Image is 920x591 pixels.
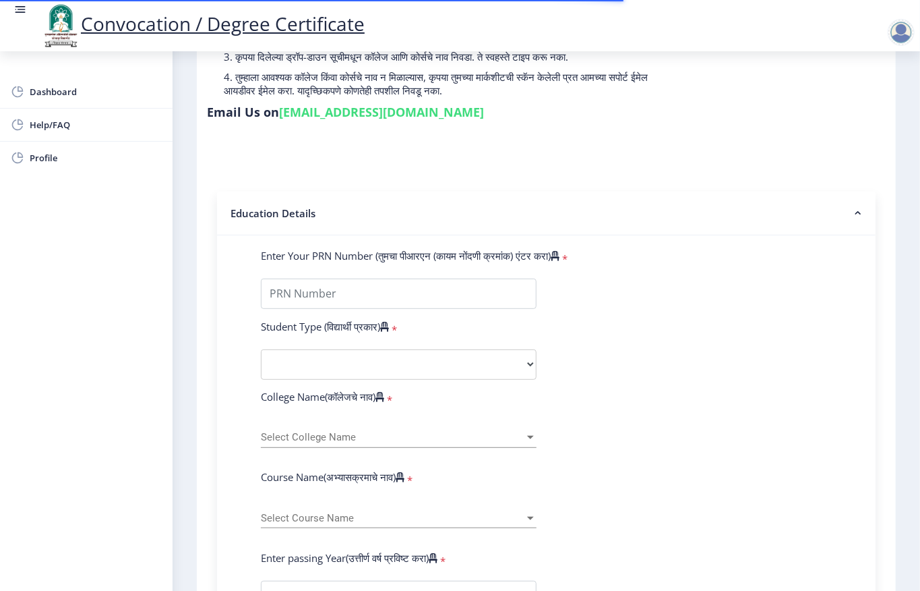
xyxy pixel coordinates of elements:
a: Convocation / Degree Certificate [40,11,365,36]
span: Profile [30,150,162,166]
span: Select Course Name [261,513,524,524]
input: PRN Number [261,279,536,309]
p: 4. तुम्हाला आवश्यक कॉलेज किंवा कोर्सचे नाव न मिळाल्यास, कृपया तुमच्या मार्कशीटची स्कॅन केलेली प्र... [224,70,656,97]
span: Select College Name [261,432,524,443]
label: Enter passing Year(उत्तीर्ण वर्ष प्रविष्ट करा) [261,551,437,565]
h6: Email Us on [207,104,484,120]
img: logo [40,3,81,49]
label: Student Type (विद्यार्थी प्रकार) [261,320,389,333]
label: Enter Your PRN Number (तुमचा पीआरएन (कायम नोंदणी क्रमांक) एंटर करा) [261,249,559,262]
span: Dashboard [30,84,162,100]
span: Help/FAQ [30,117,162,133]
nb-accordion-item-header: Education Details [217,192,876,235]
p: 3. कृपया दिलेल्या ड्रॉप-डाउन सूचीमधून कॉलेज आणि कोर्सचे नाव निवडा. ते स्वहस्ते टाइप करू नका. [224,50,656,63]
label: College Name(कॉलेजचे नाव) [261,390,384,403]
label: Course Name(अभ्यासक्रमाचे नाव) [261,470,404,484]
a: [EMAIL_ADDRESS][DOMAIN_NAME] [279,104,484,120]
